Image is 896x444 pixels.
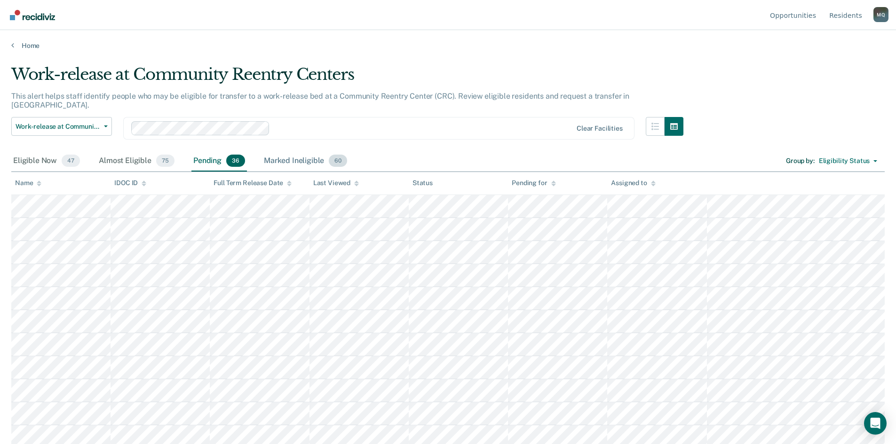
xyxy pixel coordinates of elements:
[815,154,881,169] button: Eligibility Status
[262,151,349,171] div: Marked Ineligible60
[11,65,683,92] div: Work-release at Community Reentry Centers
[11,151,82,171] div: Eligible Now47
[412,179,433,187] div: Status
[97,151,176,171] div: Almost Eligible75
[819,157,870,165] div: Eligibility Status
[11,117,112,136] button: Work-release at Community Reentry Centers
[329,155,347,167] span: 60
[226,155,245,167] span: 36
[114,179,146,187] div: IDOC ID
[10,10,55,20] img: Recidiviz
[214,179,292,187] div: Full Term Release Date
[786,157,815,165] div: Group by :
[62,155,80,167] span: 47
[11,41,885,50] a: Home
[313,179,359,187] div: Last Viewed
[16,123,100,131] span: Work-release at Community Reentry Centers
[156,155,174,167] span: 75
[15,179,41,187] div: Name
[577,125,623,132] div: Clear facilities
[11,92,629,109] p: This alert helps staff identify people who may be eligible for transfer to a work-release bed at ...
[191,151,247,171] div: Pending36
[611,179,655,187] div: Assigned to
[864,412,887,435] div: Open Intercom Messenger
[873,7,888,22] button: Profile dropdown button
[512,179,555,187] div: Pending for
[873,7,888,22] div: M Q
